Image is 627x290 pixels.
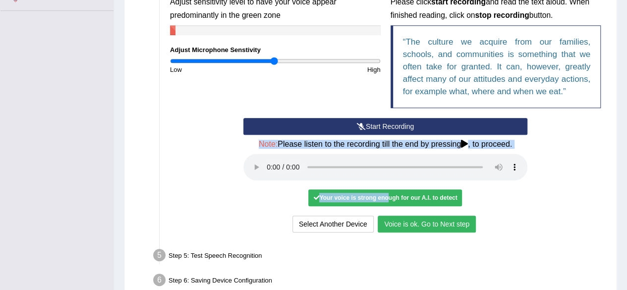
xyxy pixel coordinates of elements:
[275,65,385,74] div: High
[170,45,261,55] label: Adjust Microphone Senstivity
[243,118,527,135] button: Start Recording
[149,246,612,268] div: Step 5: Test Speech Recognition
[243,140,527,149] h4: Please listen to the recording till the end by pressing , to proceed.
[308,189,462,206] div: Your voice is strong enough for our A.I. to detect
[292,216,374,232] button: Select Another Device
[475,11,529,19] b: stop recording
[403,37,591,96] q: The culture we acquire from our families, schools, and communities is something that we often tak...
[165,65,275,74] div: Low
[259,140,278,148] span: Note:
[378,216,476,232] button: Voice is ok. Go to Next step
